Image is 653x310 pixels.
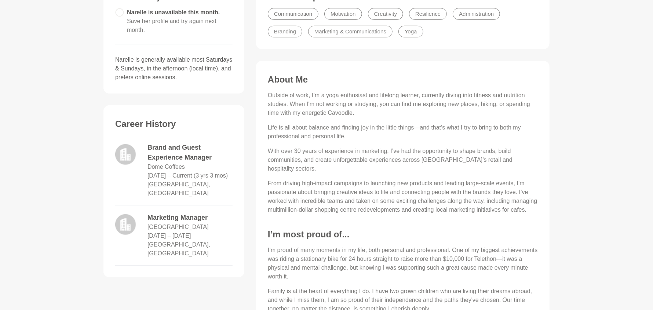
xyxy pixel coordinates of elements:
p: With over 30 years of experience in marketing, I’ve had the opportunity to shape brands, build co... [268,147,538,173]
dd: Dome Coffees [147,163,185,171]
time: [DATE] – Current (3 yrs 3 mos) [147,172,228,179]
dd: July 2022 – Current (3 yrs 3 mos) [147,171,228,180]
dd: Marketing Manager [147,213,233,223]
p: Life is all about balance and finding joy in the little things—and that’s what I try to bring to ... [268,123,538,141]
h3: About Me [268,74,538,85]
h3: I’m most proud of... [268,229,538,240]
dd: Brand and Guest Experience Manager [147,143,233,163]
p: Narelle is generally available most Saturdays & Sundays, in the afternoon (local time), and prefe... [115,55,233,82]
span: Save her profile and try again next month. [127,18,216,33]
span: Narelle is unavailable this month. [127,9,220,33]
dd: [GEOGRAPHIC_DATA], [GEOGRAPHIC_DATA] [147,240,233,258]
time: [DATE] – [DATE] [147,233,191,239]
dd: [GEOGRAPHIC_DATA], [GEOGRAPHIC_DATA] [147,180,233,198]
dd: July 2018 – July 2022 [147,231,191,240]
img: logo [115,214,136,235]
img: logo [115,144,136,165]
dd: [GEOGRAPHIC_DATA] [147,223,209,231]
h3: Career History [115,118,233,130]
p: Outside of work, I’m a yoga enthusiast and lifelong learner, currently diving into fitness and nu... [268,91,538,117]
p: I’m proud of many moments in my life, both personal and professional. One of my biggest achieveme... [268,246,538,281]
p: From driving high-impact campaigns to launching new products and leading large-scale events, I’m ... [268,179,538,214]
